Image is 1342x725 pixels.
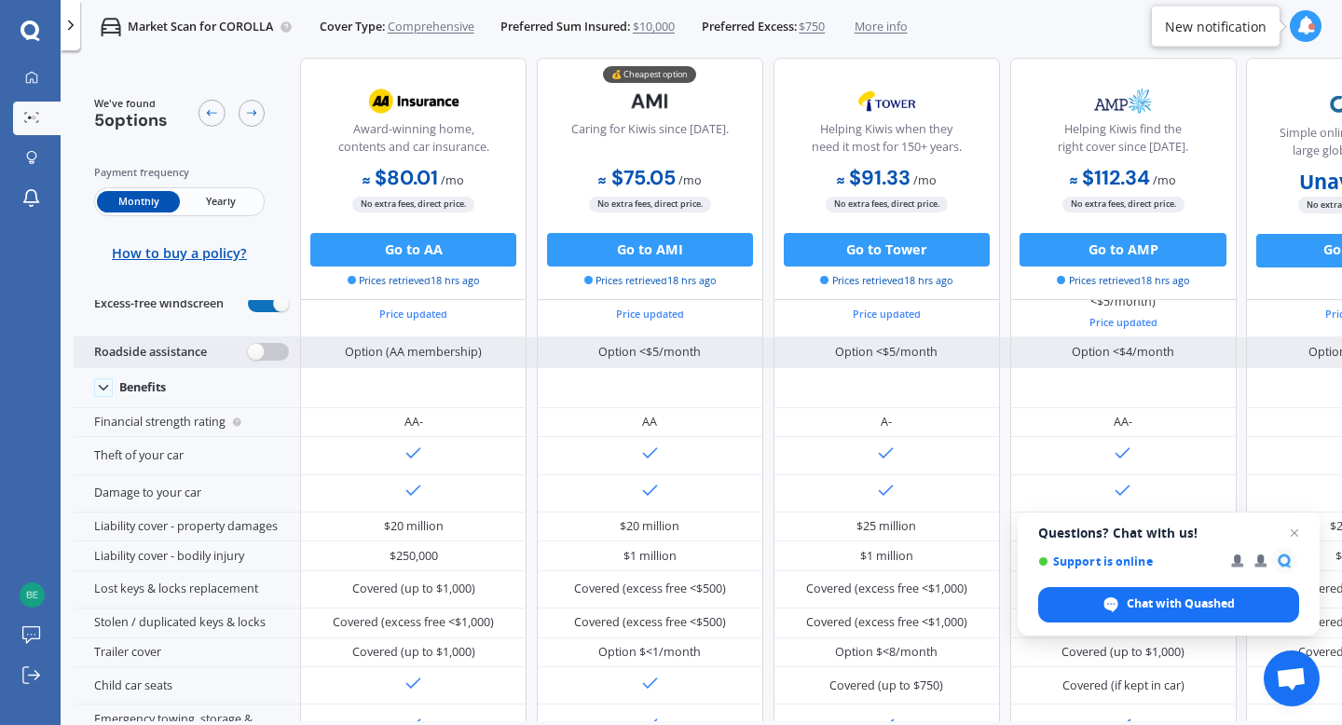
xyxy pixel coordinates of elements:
div: Liability cover - property damages [74,513,300,542]
div: AA- [1114,414,1132,431]
img: 81757d1472cca96e470d895e1bdb98bc [20,582,45,608]
div: Caring for Kiwis since [DATE]. [571,120,729,162]
button: Go to AMI [547,232,753,266]
img: AMI-text-1.webp [595,79,705,121]
span: / mo [678,172,702,188]
div: Open chat [1264,650,1320,706]
div: $20 million [384,518,444,535]
div: New notification [1165,17,1267,35]
span: Prices retrieved 18 hrs ago [1057,273,1189,288]
div: Child car seats [74,667,300,704]
span: / mo [913,172,937,188]
span: Close chat [1283,522,1306,544]
span: No extra fees, direct price. [589,196,711,212]
b: $112.34 [1070,165,1150,191]
button: Go to AMP [1020,232,1226,266]
b: $80.01 [363,165,438,191]
span: Preferred Excess: [702,19,797,35]
span: Chat with Quashed [1127,595,1235,612]
span: Prices retrieved 18 hrs ago [584,273,717,288]
span: We've found [94,95,168,110]
div: Price updated [598,306,701,322]
span: Prices retrieved 18 hrs ago [820,273,952,288]
div: Chat with Quashed [1038,587,1299,622]
span: / mo [441,172,464,188]
span: Questions? Chat with us! [1038,526,1299,540]
div: Covered (up to $1,000) [352,644,475,661]
span: Monthly [97,190,179,212]
span: $10,000 [633,19,675,35]
div: $25 million [856,518,916,535]
div: Excess-free windscreen [74,271,300,337]
div: Liability cover - bodily injury [74,541,300,571]
div: Option <$4/month [1072,344,1174,361]
span: More info [855,19,908,35]
div: Price updated [1022,314,1224,331]
div: $250,000 [390,548,438,565]
span: No extra fees, direct price. [352,196,474,212]
div: Covered (excess free <$1,000) [333,614,494,631]
div: Roadside assistance [74,337,300,367]
div: Covered (excess free <$1,000) [806,614,967,631]
div: Option <$6/month [363,285,465,322]
div: Covered (up to $1,000) [1061,644,1185,661]
span: Preferred Sum Insured: [500,19,630,35]
div: Payment frequency [94,164,266,181]
div: Lost keys & locks replacement [74,571,300,609]
span: How to buy a policy? [112,245,247,262]
div: Helping Kiwis find the right cover since [DATE]. [1024,120,1222,162]
div: Award-winning home, contents and car insurance. [315,120,513,162]
button: Go to AA [310,232,516,266]
div: Benefits [119,380,166,395]
div: A- [881,414,892,431]
div: Covered (excess free <$500) [574,614,726,631]
div: Covered (excess free <$1,000) [806,581,967,597]
span: Support is online [1038,554,1218,568]
span: / mo [1153,172,1176,188]
span: 5 options [94,109,168,131]
div: Repair included (replacement option <$5/month) [1022,277,1224,331]
span: Yearly [180,190,262,212]
div: $1 million [860,548,913,565]
div: Helping Kiwis when they need it most for 150+ years. [787,120,985,162]
div: Option $<1/month [598,644,701,661]
div: Option (AA membership) [345,344,482,361]
button: Go to Tower [784,232,990,266]
b: $91.33 [837,165,911,191]
div: Option <$8/month [835,285,938,322]
div: Covered (up to $1,000) [352,581,475,597]
span: $750 [799,19,825,35]
p: Market Scan for COROLLA [128,19,273,35]
div: Financial strength rating [74,408,300,438]
div: Option <$5/month [598,344,701,361]
div: $20 million [620,518,679,535]
div: Stolen / duplicated keys & locks [74,609,300,638]
span: No extra fees, direct price. [1062,196,1185,212]
div: Option $<8/month [835,644,938,661]
b: $75.05 [598,165,675,191]
div: Option <$5/month [835,344,938,361]
div: AA [642,414,657,431]
img: car.f15378c7a67c060ca3f3.svg [101,17,121,37]
div: Trailer cover [74,638,300,668]
span: Cover Type: [320,19,385,35]
div: $1 million [623,548,677,565]
img: AA.webp [358,79,469,121]
img: Tower.webp [831,79,942,121]
div: Covered (if kept in car) [1062,677,1185,694]
span: Prices retrieved 18 hrs ago [348,273,480,288]
div: Covered (up to $750) [829,677,943,694]
div: AA- [404,414,423,431]
span: No extra fees, direct price. [826,196,948,212]
div: Price updated [363,306,465,322]
div: Damage to your car [74,475,300,513]
span: Comprehensive [388,19,474,35]
div: Option <$7/month [598,285,701,322]
div: Covered (excess free <$500) [574,581,726,597]
div: Price updated [835,306,938,322]
div: 💰 Cheapest option [603,65,696,82]
img: AMP.webp [1068,79,1179,121]
div: Theft of your car [74,437,300,474]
